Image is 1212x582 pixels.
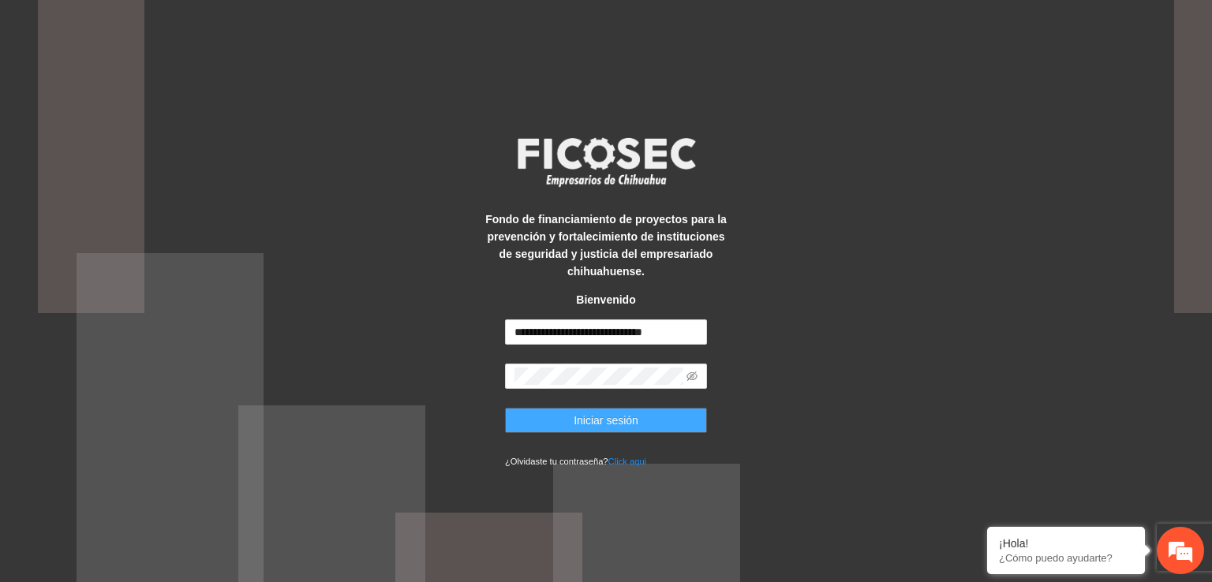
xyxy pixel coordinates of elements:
img: logo [507,132,705,191]
div: Minimizar ventana de chat en vivo [259,8,297,46]
button: Iniciar sesión [505,408,707,433]
span: Iniciar sesión [574,412,638,429]
span: eye-invisible [686,371,698,382]
strong: Fondo de financiamiento de proyectos para la prevención y fortalecimiento de instituciones de seg... [485,213,727,278]
a: Click aqui [608,457,647,466]
small: ¿Olvidaste tu contraseña? [505,457,646,466]
strong: Bienvenido [576,293,635,306]
div: ¡Hola! [999,537,1133,550]
div: Chatee con nosotros ahora [82,80,265,101]
p: ¿Cómo puedo ayudarte? [999,552,1133,564]
textarea: Escriba su mensaje y pulse “Intro” [8,402,301,457]
span: Estamos en línea. [92,196,218,356]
